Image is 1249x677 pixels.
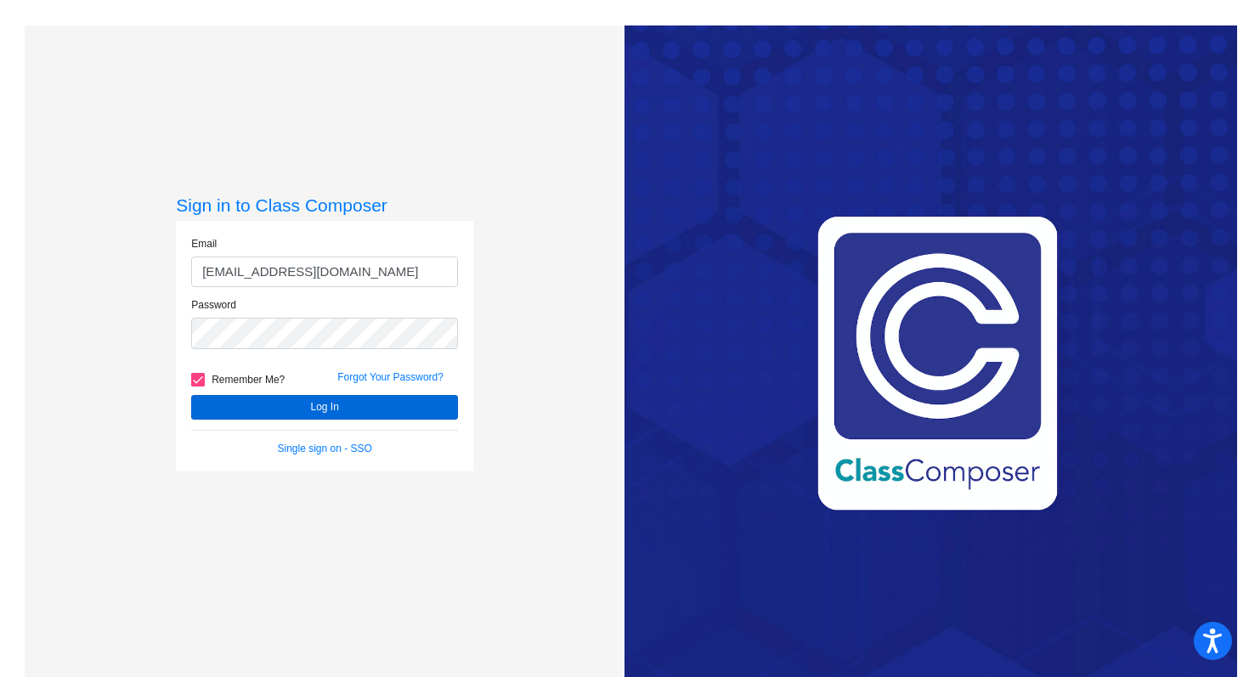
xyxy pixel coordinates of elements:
label: Email [191,236,217,251]
a: Single sign on - SSO [278,443,372,454]
a: Forgot Your Password? [337,371,444,383]
label: Password [191,297,236,313]
button: Log In [191,395,458,420]
h3: Sign in to Class Composer [176,195,473,216]
span: Remember Me? [212,370,285,390]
